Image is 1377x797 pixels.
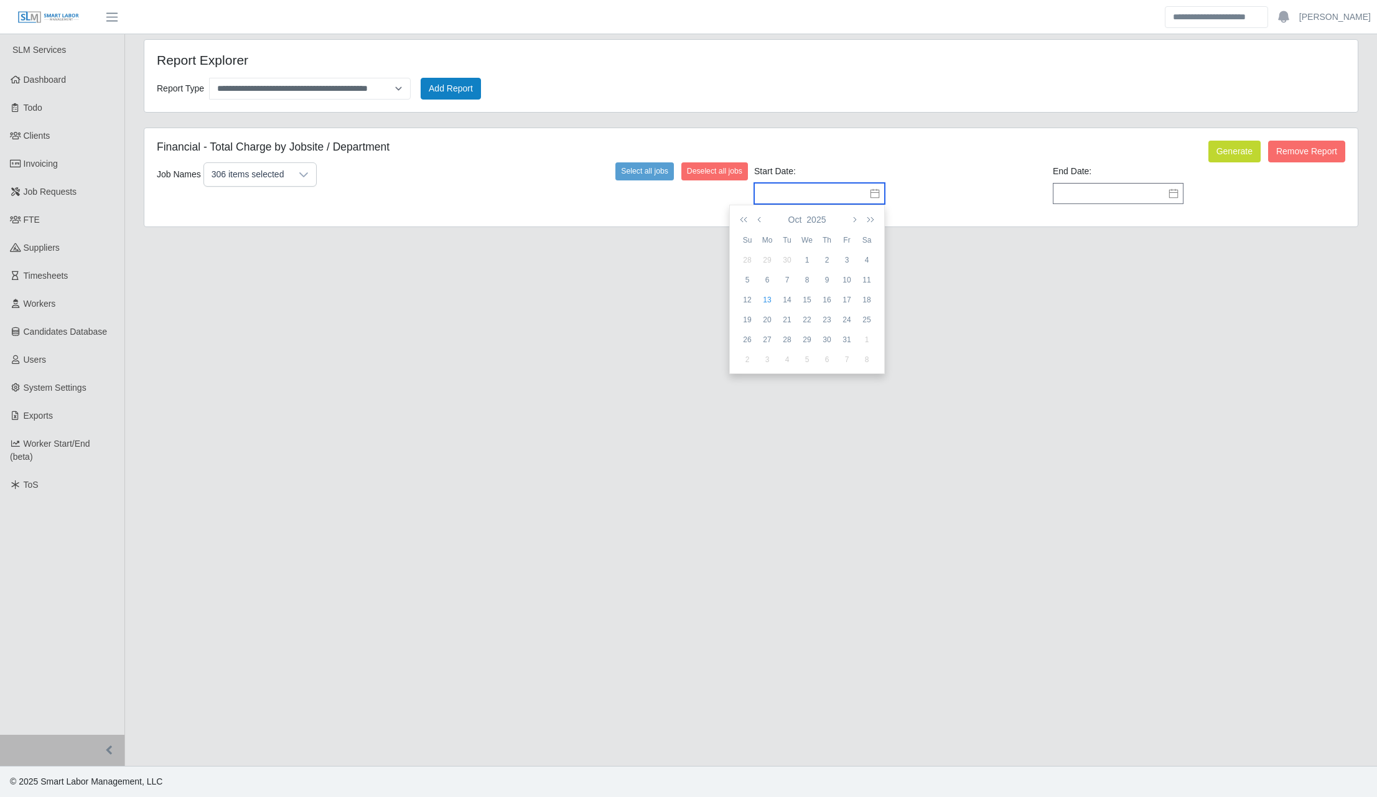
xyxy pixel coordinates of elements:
button: 2025 [804,209,828,230]
span: Workers [24,299,56,309]
span: Candidates Database [24,327,108,337]
button: Add Report [421,78,481,100]
td: 2025-09-29 [757,250,777,270]
button: Deselect all jobs [681,162,748,180]
div: 5 [737,274,757,286]
th: Fr [837,230,857,250]
span: Dashboard [24,75,67,85]
td: 2025-10-25 [857,310,877,330]
label: End Date: [1053,165,1091,178]
div: 4 [777,354,797,365]
button: Oct [786,209,805,230]
th: Mo [757,230,777,250]
th: Sa [857,230,877,250]
div: 30 [817,334,837,345]
input: Search [1165,6,1268,28]
div: 4 [857,254,877,266]
div: 14 [777,294,797,305]
button: Generate [1208,141,1261,162]
div: 26 [737,334,757,345]
div: 3 [757,354,777,365]
td: 2025-10-12 [737,290,757,310]
div: 27 [757,334,777,345]
span: Worker Start/End (beta) [10,439,90,462]
td: 2025-10-16 [817,290,837,310]
td: 2025-10-24 [837,310,857,330]
td: 2025-11-04 [777,350,797,370]
span: ToS [24,480,39,490]
td: 2025-10-17 [837,290,857,310]
td: 2025-09-30 [777,250,797,270]
div: 18 [857,294,877,305]
div: 25 [857,314,877,325]
td: 2025-10-26 [737,330,757,350]
span: Job Requests [24,187,77,197]
td: 2025-10-30 [817,330,837,350]
div: 20 [757,314,777,325]
div: 22 [797,314,817,325]
td: 2025-10-02 [817,250,837,270]
label: Start Date: [754,165,796,178]
div: 19 [737,314,757,325]
div: 1 [857,334,877,345]
td: 2025-10-21 [777,310,797,330]
div: 17 [837,294,857,305]
th: Su [737,230,757,250]
div: 31 [837,334,857,345]
td: 2025-10-06 [757,270,777,290]
td: 2025-10-08 [797,270,817,290]
div: 6 [757,274,777,286]
td: 2025-11-07 [837,350,857,370]
span: © 2025 Smart Labor Management, LLC [10,776,162,786]
button: Remove Report [1268,141,1345,162]
td: 2025-10-23 [817,310,837,330]
td: 2025-10-28 [777,330,797,350]
td: 2025-10-14 [777,290,797,310]
td: 2025-10-15 [797,290,817,310]
td: 2025-10-29 [797,330,817,350]
td: 2025-11-02 [737,350,757,370]
div: 16 [817,294,837,305]
td: 2025-10-19 [737,310,757,330]
div: 23 [817,314,837,325]
td: 2025-11-08 [857,350,877,370]
div: 28 [777,334,797,345]
td: 2025-10-22 [797,310,817,330]
span: FTE [24,215,40,225]
button: Select all jobs [615,162,674,180]
td: 2025-10-10 [837,270,857,290]
div: 13 [757,294,777,305]
div: 29 [797,334,817,345]
td: 2025-10-27 [757,330,777,350]
div: 15 [797,294,817,305]
div: 6 [817,354,837,365]
label: Job Names [157,168,201,181]
h5: Financial - Total Charge by Jobsite / Department [157,141,943,154]
span: SLM Services [12,45,66,55]
div: 29 [757,254,777,266]
div: 1 [797,254,817,266]
span: System Settings [24,383,86,393]
label: Report Type [157,80,204,97]
td: 2025-11-06 [817,350,837,370]
td: 2025-10-09 [817,270,837,290]
span: Users [24,355,47,365]
span: Clients [24,131,50,141]
div: 11 [857,274,877,286]
div: 306 items selected [204,163,292,186]
div: 3 [837,254,857,266]
div: 24 [837,314,857,325]
th: Tu [777,230,797,250]
div: 7 [777,274,797,286]
div: 5 [797,354,817,365]
td: 2025-10-13 [757,290,777,310]
div: 2 [817,254,837,266]
th: We [797,230,817,250]
h4: Report Explorer [157,52,641,68]
td: 2025-10-01 [797,250,817,270]
td: 2025-10-03 [837,250,857,270]
td: 2025-10-31 [837,330,857,350]
td: 2025-10-20 [757,310,777,330]
th: Th [817,230,837,250]
td: 2025-10-18 [857,290,877,310]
